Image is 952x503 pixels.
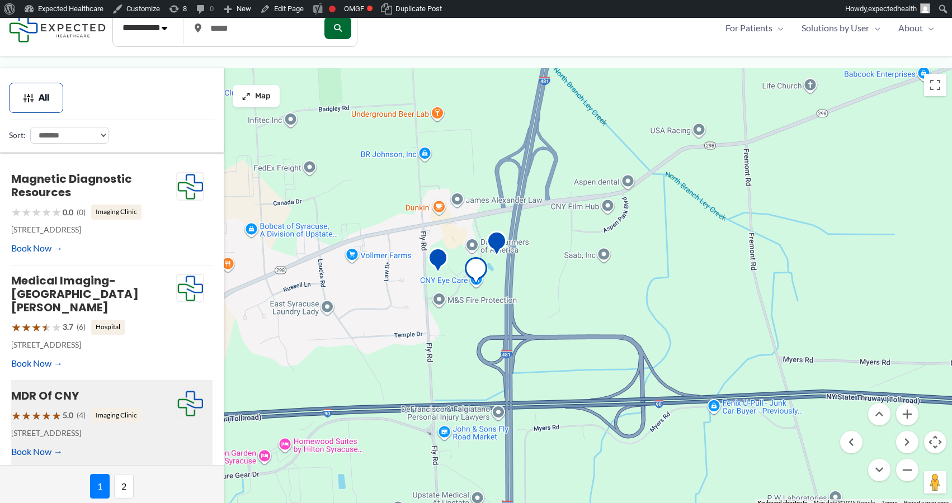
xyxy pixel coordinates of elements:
[924,431,946,453] button: Map camera controls
[41,202,51,222] span: ★
[11,338,176,352] p: [STREET_ADDRESS]
[63,205,73,220] span: 0.0
[177,274,204,302] img: Expected Healthcare Logo
[51,202,62,222] span: ★
[90,474,110,499] span: 1
[428,248,448,276] div: CNY Diagnostic Imaging &#8211; East Syracuse
[41,405,51,426] span: ★
[51,405,62,426] span: ★
[9,83,63,113] button: All
[896,459,918,481] button: Zoom out
[31,317,41,338] span: ★
[39,94,49,102] span: All
[896,403,918,425] button: Zoom in
[923,20,934,36] span: Menu Toggle
[465,257,487,288] div: MDR of CNY
[114,474,134,499] span: 2
[11,222,176,237] p: [STREET_ADDRESS]
[725,20,772,36] span: For Patients
[11,405,21,426] span: ★
[11,388,79,404] a: MDR of CNY
[11,273,139,315] a: Medical Imaging-[GEOGRAPHIC_DATA][PERSON_NAME]
[869,20,880,36] span: Menu Toggle
[91,320,125,334] span: Hospital
[793,20,889,36] a: Solutions by UserMenu Toggle
[63,320,73,334] span: 3.7
[11,202,21,222] span: ★
[11,317,21,338] span: ★
[77,320,86,334] span: (6)
[772,20,784,36] span: Menu Toggle
[11,443,63,460] a: Book Now
[21,405,31,426] span: ★
[487,231,507,259] div: Medical Imaging Center
[717,20,793,36] a: For PatientsMenu Toggle
[896,431,918,453] button: Move right
[233,85,280,107] button: Map
[11,355,63,372] a: Book Now
[9,13,106,42] img: Expected Healthcare Logo - side, dark font, small
[255,92,271,101] span: Map
[840,431,863,453] button: Move left
[329,6,336,12] div: Focus keyphrase not set
[177,390,204,417] img: Expected Healthcare Logo
[41,317,51,338] span: ★
[868,403,890,425] button: Move up
[924,74,946,96] button: Toggle fullscreen view
[868,459,890,481] button: Move down
[802,20,869,36] span: Solutions by User
[898,20,923,36] span: About
[177,173,204,201] img: Expected Healthcare Logo
[91,205,142,219] span: Imaging Clinic
[63,408,73,423] span: 5.0
[77,205,86,220] span: (0)
[91,408,142,423] span: Imaging Clinic
[51,317,62,338] span: ★
[924,471,946,493] button: Drag Pegman onto the map to open Street View
[77,408,86,423] span: (4)
[889,20,943,36] a: AboutMenu Toggle
[242,92,251,101] img: Maximize
[11,240,63,257] a: Book Now
[9,128,26,143] label: Sort:
[21,317,31,338] span: ★
[11,426,176,440] p: [STREET_ADDRESS]
[31,405,41,426] span: ★
[868,4,917,13] span: expectedhealth
[21,202,31,222] span: ★
[11,171,132,200] a: Magnetic Diagnostic Resources
[23,92,34,103] img: Filter
[31,202,41,222] span: ★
